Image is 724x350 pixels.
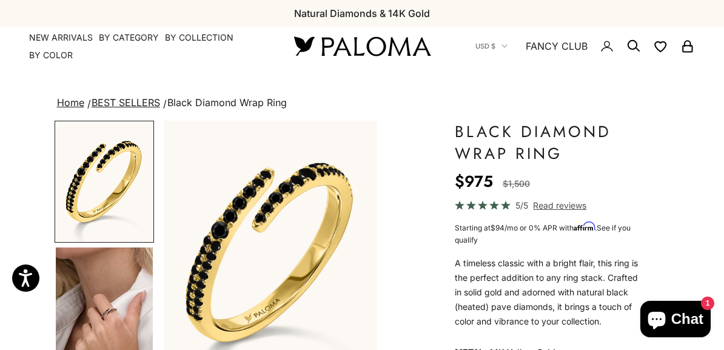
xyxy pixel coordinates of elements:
summary: By Category [99,32,159,44]
img: #YellowGold [56,122,153,241]
summary: By Color [29,49,73,61]
span: 5/5 [515,198,528,212]
nav: breadcrumbs [55,95,670,112]
nav: Secondary navigation [475,27,695,66]
compare-at-price: $1,500 [503,177,530,191]
a: Home [57,96,84,109]
p: A timeless classic with a bright flair, this ring is the perfect addition to any ring stack. Craf... [455,256,640,329]
a: NEW ARRIVALS [29,32,93,44]
span: Read reviews [533,198,586,212]
span: Affirm [574,222,595,231]
summary: By Collection [165,32,233,44]
h1: Black Diamond Wrap Ring [455,121,640,164]
span: $94 [491,223,504,232]
a: BEST SELLERS [92,96,160,109]
a: FANCY CLUB [526,38,588,54]
button: Go to item 2 [55,121,154,243]
nav: Primary navigation [29,32,265,61]
a: 5/5 Read reviews [455,198,640,212]
p: Natural Diamonds & 14K Gold [294,5,430,21]
sale-price: $975 [455,169,493,194]
span: Black Diamond Wrap Ring [167,96,287,109]
inbox-online-store-chat: Shopify online store chat [637,301,714,340]
span: USD $ [475,41,495,52]
button: USD $ [475,41,508,52]
span: Starting at /mo or 0% APR with . [455,223,631,244]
